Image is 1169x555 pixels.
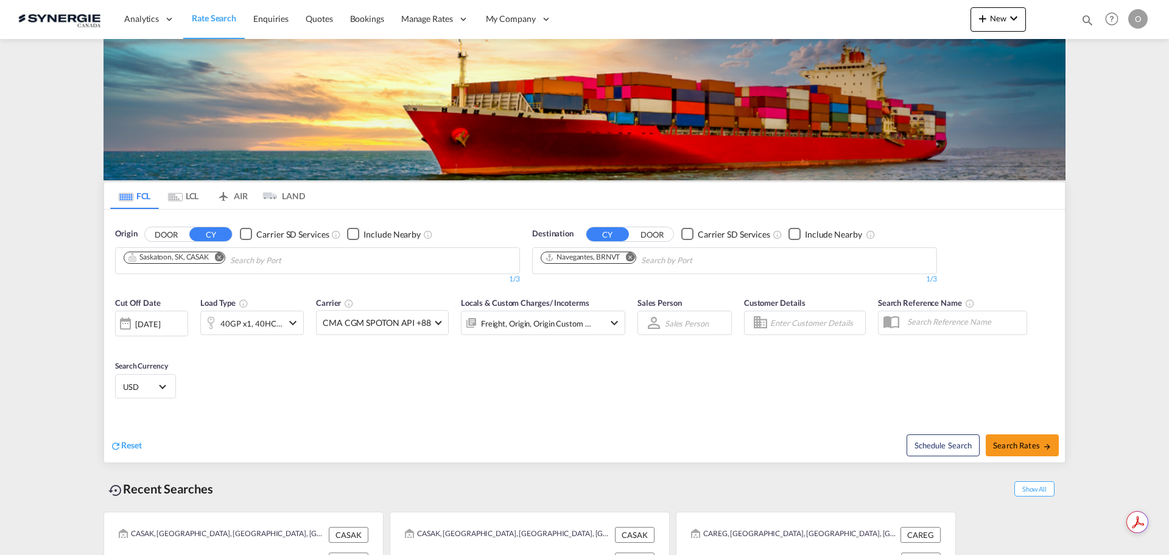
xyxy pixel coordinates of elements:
span: Search Reference Name [878,298,975,308]
span: / Incoterms [550,298,589,308]
input: Chips input. [641,251,757,270]
div: OriginDOOR CY Checkbox No InkUnchecked: Search for CY (Container Yard) services for all selected ... [104,210,1065,462]
div: CASAK [329,527,368,543]
span: CMA CGM SPOTON API +88 [323,317,431,329]
div: O [1128,9,1148,29]
div: Press delete to remove this chip. [128,252,211,263]
div: [DATE] [115,311,188,336]
span: Carrier [316,298,354,308]
span: New [975,13,1021,23]
span: Manage Rates [401,13,453,25]
md-icon: The selected Trucker/Carrierwill be displayed in the rate results If the rates are from another f... [344,299,354,308]
div: CASAK [615,527,655,543]
span: Analytics [124,13,159,25]
md-icon: Unchecked: Ignores neighbouring ports when fetching rates.Checked : Includes neighbouring ports w... [866,230,876,239]
div: CASAK, Saskatoon, SK, Canada, North America, Americas [119,527,326,543]
md-chips-wrap: Chips container. Use arrow keys to select chips. [539,248,762,270]
span: Cut Off Date [115,298,161,308]
md-icon: icon-airplane [216,189,231,198]
md-icon: Unchecked: Ignores neighbouring ports when fetching rates.Checked : Includes neighbouring ports w... [423,230,433,239]
button: CY [189,227,232,241]
span: Customer Details [744,298,806,308]
input: Enter Customer Details [770,314,862,332]
md-tab-item: FCL [110,182,159,209]
span: USD [123,381,157,392]
md-checkbox: Checkbox No Ink [240,228,329,241]
md-checkbox: Checkbox No Ink [788,228,862,241]
md-icon: icon-information-outline [239,299,248,308]
md-icon: Your search will be saved by the below given name [965,299,975,308]
span: Destination [532,228,574,240]
span: Rate Search [192,13,236,23]
input: Chips input. [230,251,346,270]
md-checkbox: Checkbox No Ink [681,228,770,241]
md-tab-item: LAND [256,182,305,209]
button: Remove [206,252,225,264]
div: CASAK, Saskatoon, SK, Canada, North America, Americas [405,527,612,543]
md-datepicker: Select [115,335,124,352]
md-icon: icon-refresh [110,440,121,451]
div: CAREG, Regina, SK, Canada, North America, Americas [691,527,897,543]
div: 1/3 [115,274,520,285]
md-icon: icon-chevron-down [607,316,622,330]
md-checkbox: Checkbox No Ink [347,228,421,241]
md-icon: Unchecked: Search for CY (Container Yard) services for all selected carriers.Checked : Search for... [773,230,782,239]
div: Carrier SD Services [698,228,770,241]
input: Search Reference Name [901,313,1027,331]
span: Quotes [306,13,332,24]
span: Help [1101,9,1122,29]
div: CAREG [900,527,941,543]
md-icon: icon-chevron-down [286,316,300,330]
button: DOOR [145,227,188,241]
button: DOOR [631,227,673,241]
div: 1/3 [532,274,937,285]
button: Search Ratesicon-arrow-right [986,434,1059,456]
md-tab-item: LCL [159,182,208,209]
span: Sales Person [637,298,682,308]
div: Include Nearby [363,228,421,241]
div: 40GP x1 40HC x1icon-chevron-down [200,311,304,335]
button: CY [586,227,629,241]
div: Include Nearby [805,228,862,241]
div: Help [1101,9,1128,30]
div: Recent Searches [104,475,218,503]
div: [DATE] [135,319,160,330]
div: icon-magnify [1081,13,1094,32]
span: Origin [115,228,137,240]
md-select: Select Currency: $ USDUnited States Dollar [122,378,169,395]
md-pagination-wrapper: Use the left and right arrow keys to navigate between tabs [110,182,305,209]
span: Enquiries [253,13,289,24]
md-select: Sales Person [664,314,710,332]
md-icon: icon-backup-restore [108,483,123,498]
md-icon: icon-magnify [1081,13,1094,27]
md-tab-item: AIR [208,182,256,209]
md-icon: icon-plus 400-fg [975,11,990,26]
div: Press delete to remove this chip. [545,252,622,263]
span: Search Rates [993,440,1051,450]
span: Load Type [200,298,248,308]
div: Freight Origin Origin Custom Destination Destination Custom Factory Stuffingicon-chevron-down [461,311,625,335]
span: Show All [1014,481,1055,497]
md-icon: icon-arrow-right [1043,442,1051,451]
div: Freight Origin Origin Custom Destination Destination Custom Factory Stuffing [481,315,592,332]
div: 40GP x1 40HC x1 [220,315,283,332]
button: Note: By default Schedule search will only considerorigin ports, destination ports and cut off da... [907,434,980,456]
span: Search Currency [115,361,168,370]
button: icon-plus 400-fgNewicon-chevron-down [971,7,1026,32]
img: LCL+%26+FCL+BACKGROUND.png [104,39,1065,180]
span: Reset [121,440,142,450]
div: icon-refreshReset [110,439,142,453]
md-icon: icon-chevron-down [1006,11,1021,26]
div: Saskatoon, SK, CASAK [128,252,209,263]
span: My Company [486,13,536,25]
div: Navegantes, BRNVT [545,252,620,263]
button: Remove [617,252,636,264]
span: Locals & Custom Charges [461,298,589,308]
md-icon: Unchecked: Search for CY (Container Yard) services for all selected carriers.Checked : Search for... [331,230,341,239]
img: 1f56c880d42311ef80fc7dca854c8e59.png [18,5,100,33]
div: Carrier SD Services [256,228,329,241]
md-chips-wrap: Chips container. Use arrow keys to select chips. [122,248,351,270]
span: Bookings [350,13,384,24]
